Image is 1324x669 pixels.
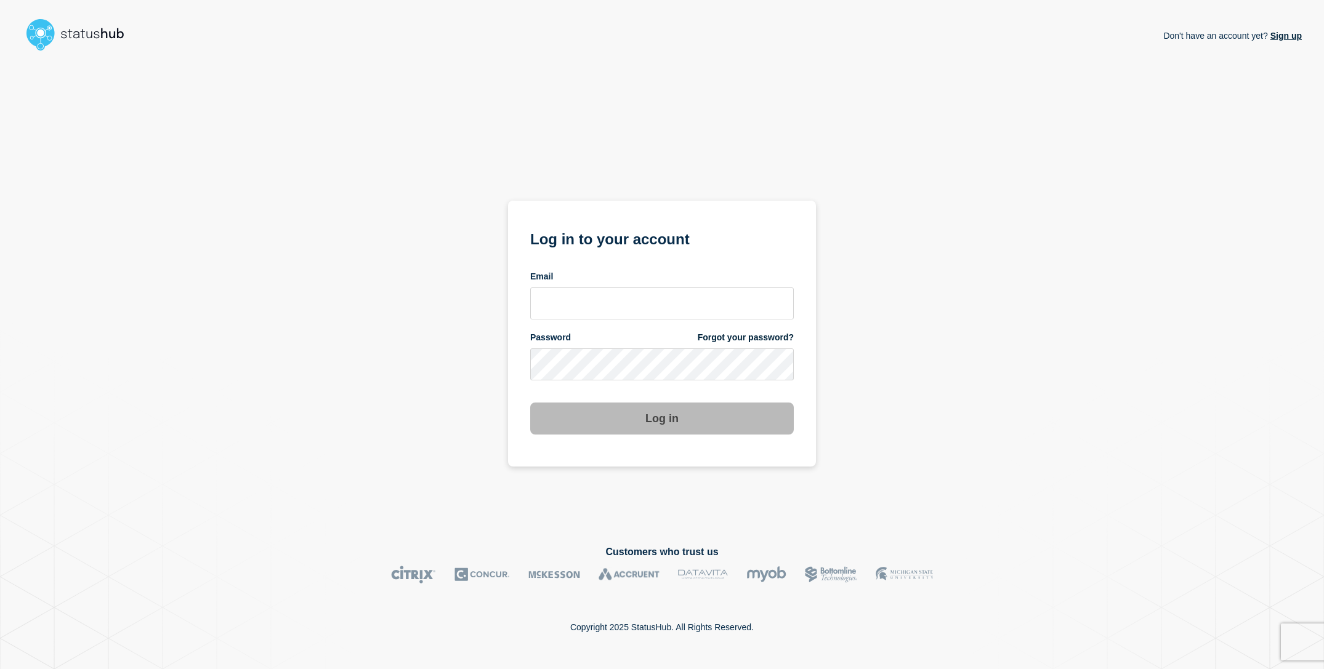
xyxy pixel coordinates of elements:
input: password input [530,348,794,380]
img: myob logo [746,566,786,583]
a: Forgot your password? [698,332,794,343]
img: MSU logo [876,566,933,583]
img: Accruent logo [599,566,660,583]
img: McKesson logo [528,566,580,583]
input: email input [530,287,794,319]
p: Copyright 2025 StatusHub. All Rights Reserved. [570,622,754,632]
a: Sign up [1268,31,1302,41]
span: Password [530,332,571,343]
span: Email [530,271,553,282]
img: DataVita logo [678,566,728,583]
img: Citrix logo [391,566,436,583]
h2: Customers who trust us [22,547,1302,558]
img: Bottomline logo [805,566,857,583]
button: Log in [530,403,794,435]
img: Concur logo [454,566,510,583]
h1: Log in to your account [530,226,794,249]
img: StatusHub logo [22,15,139,54]
p: Don't have an account yet? [1163,21,1302,50]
